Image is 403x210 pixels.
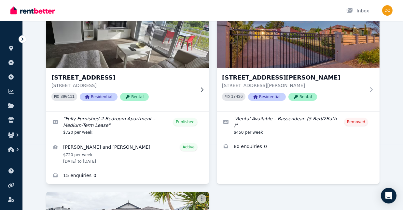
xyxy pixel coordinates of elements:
[217,139,380,155] a: Enquiries for 94 Walter Rd East, Bassendean
[5,36,26,40] span: ORGANISE
[54,95,59,98] small: PID
[217,112,380,139] a: Edit listing: Rental Available – Bassendean (5 Bed/2Bath )
[346,7,369,14] div: Inbox
[80,93,118,101] span: Residential
[222,73,365,82] h3: [STREET_ADDRESS][PERSON_NAME]
[217,5,380,68] img: 94 Walter Rd East, Bassendean
[42,4,213,69] img: 19 Sudbury Rd, Mirrabooka
[231,95,243,99] code: 17436
[197,194,206,203] button: More options
[51,82,195,89] p: [STREET_ADDRESS]
[46,139,209,168] a: View details for Cameron Singer and Samantha Hana
[381,188,396,203] div: Open Intercom Messenger
[51,73,195,82] h3: [STREET_ADDRESS]
[382,5,393,16] img: Dhiraj Chhetri
[46,5,209,111] a: 19 Sudbury Rd, Mirrabooka[STREET_ADDRESS][STREET_ADDRESS]PID 390111ResidentialRental
[288,93,317,101] span: Rental
[46,112,209,139] a: Edit listing: Fully Furnished 2-Bedroom Apartment – Medium-Term Lease
[120,93,149,101] span: Rental
[61,95,75,99] code: 390111
[222,82,365,89] p: [STREET_ADDRESS][PERSON_NAME]
[46,168,209,184] a: Enquiries for 19 Sudbury Rd, Mirrabooka
[225,95,230,98] small: PID
[248,93,286,101] span: Residential
[217,5,380,111] a: 94 Walter Rd East, Bassendean[STREET_ADDRESS][PERSON_NAME][STREET_ADDRESS][PERSON_NAME]PID 17436R...
[10,6,55,15] img: RentBetter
